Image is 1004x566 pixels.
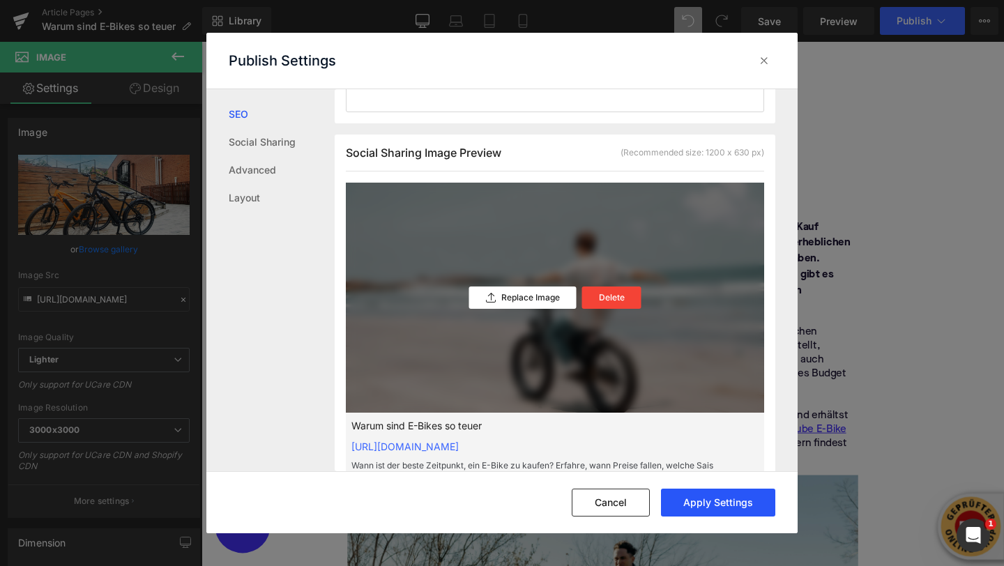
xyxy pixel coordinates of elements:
span: 1 [985,519,996,530]
p: Replace Image [501,293,560,303]
font: Du träumst schon länger von einem E-Bike, aber fragst dich, wann der beste Moment für den Kauf ge... [153,189,682,284]
p: Warum sind E-Bikes so teuer [351,418,714,434]
button: Close teaser [70,468,84,482]
span: Social Sharing Image Preview [346,146,501,160]
nav: breadcrumbs [153,91,690,112]
span: / [178,91,188,105]
div: (Recommended size: 1200 x 630 px) [621,146,764,159]
p: Die E-Bike-Branche hat sich in den letzten Jahren rasant entwickelt und folgt mittlerweile ähnlic... [153,298,690,371]
p: Wann ist der beste Zeitpunkt, ein E-Bike zu kaufen? Erfahre, wann Preise fallen, welche Saison di... [351,459,714,497]
p: Publish Settings [229,52,336,69]
a: Advanced [229,156,335,184]
iframe: Gorgias live chat messenger [15,458,71,510]
a: [URL][DOMAIN_NAME] [351,441,459,452]
h1: Wann E-Bike kaufen? Der beste Zeitpunkt für dein neues E-Bike [153,112,690,172]
a: Social Sharing [229,128,335,156]
p: In diesem umfassenden Guide erfährst du alles über die optimalen Kaufzeitpunkte für E-Bikes und e... [153,385,690,444]
button: Cancel [572,489,650,517]
a: Cube E-Bike [217,236,278,253]
a: Cube E-Bike [618,400,678,415]
p: Delete [599,293,625,303]
a: SEO [229,100,335,128]
div: -50€Close teaser [14,479,73,537]
a: Home [153,91,178,105]
button: Apply Settings [661,489,775,517]
span: -50€ [23,500,64,517]
a: Layout [229,184,335,212]
iframe: Intercom live chat [957,519,990,552]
